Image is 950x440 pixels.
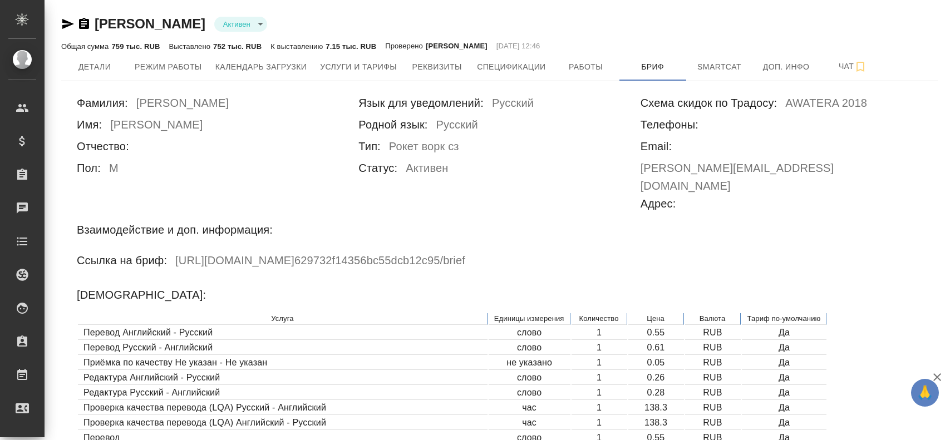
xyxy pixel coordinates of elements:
p: 759 тыс. RUB [111,42,160,51]
h6: Email: [641,137,672,155]
h6: [DEMOGRAPHIC_DATA]: [77,286,206,304]
td: Проверка качества перевода (LQA) Английский - Русский [78,416,488,430]
p: Проверено [385,41,426,52]
h6: Язык для уведомлений: [358,94,484,112]
td: Да [742,356,827,370]
h6: Тип: [358,137,381,155]
h6: М [109,159,119,181]
p: [PERSON_NAME] [426,41,488,52]
td: Приёмка по качеству Не указан - Не указан [78,356,488,370]
td: RUB [685,356,741,370]
p: Услуга [83,313,481,324]
h6: [PERSON_NAME] [110,116,203,137]
span: Чат [826,60,880,73]
h6: Пол: [77,159,101,177]
h6: Взаимодействие и доп. информация: [77,221,273,239]
h6: Активен [406,159,448,181]
td: слово [489,326,570,340]
h6: Ссылка на бриф: [77,251,167,269]
td: слово [489,371,570,385]
span: Детали [68,60,121,74]
h6: Фамилия: [77,94,128,112]
td: 0.26 [628,371,684,385]
td: 0.05 [628,356,684,370]
td: Перевод Русский - Английский [78,341,488,355]
td: Да [742,401,827,415]
td: 0.61 [628,341,684,355]
p: [DATE] 12:46 [496,41,540,52]
h6: Адрес: [641,195,676,212]
span: Доп. инфо [760,60,813,74]
h6: [PERSON_NAME] [136,94,229,116]
td: Проверка качества перевода (LQA) Русский - Английский [78,401,488,415]
span: Календарь загрузки [215,60,307,74]
button: 🙏 [911,379,939,407]
p: Количество [577,313,621,324]
span: Реквизиты [410,60,464,74]
td: 1 [572,416,627,430]
span: 🙏 [915,381,934,404]
h6: [URL][DOMAIN_NAME] 629732f14356bc55dcb12c95 /brief [175,251,465,273]
button: Скопировать ссылку для ЯМессенджера [61,17,75,31]
button: Активен [220,19,254,29]
p: Цена [634,313,678,324]
span: Работы [559,60,613,74]
p: К выставлению [270,42,326,51]
td: Да [742,341,827,355]
td: Да [742,386,827,400]
td: 1 [572,341,627,355]
span: Услуги и тарифы [320,60,397,74]
span: Бриф [626,60,680,74]
td: RUB [685,401,741,415]
h6: Схема скидок по Традосу: [641,94,777,112]
p: Общая сумма [61,42,111,51]
td: 1 [572,326,627,340]
p: Единицы измерения [494,313,564,324]
button: Скопировать ссылку [77,17,91,31]
svg: Подписаться [854,60,867,73]
td: RUB [685,341,741,355]
h6: Родной язык: [358,116,427,134]
td: слово [489,341,570,355]
td: не указано [489,356,570,370]
div: Активен [214,17,267,32]
td: Редактура Английский - Русский [78,371,488,385]
span: Спецификации [477,60,545,74]
p: Валюта [691,313,735,324]
td: 1 [572,401,627,415]
td: RUB [685,371,741,385]
td: RUB [685,416,741,430]
td: Редактура Русский - Английский [78,386,488,400]
td: час [489,401,570,415]
td: 1 [572,386,627,400]
td: 138.3 [628,416,684,430]
h6: Русский [492,94,534,116]
h6: Отчество: [77,137,129,155]
td: 0.55 [628,326,684,340]
h6: AWATERA 2018 [785,94,867,116]
h6: Телефоны: [641,116,698,134]
p: 752 тыс. RUB [213,42,262,51]
h6: Имя: [77,116,102,134]
td: Да [742,326,827,340]
h6: Русский [436,116,478,137]
p: 7.15 тыс. RUB [326,42,376,51]
a: [PERSON_NAME] [95,16,205,31]
p: Выставлено [169,42,214,51]
td: Да [742,371,827,385]
td: Да [742,416,827,430]
td: 0.28 [628,386,684,400]
td: RUB [685,326,741,340]
p: Тариф по-умолчанию [747,313,821,324]
td: 138.3 [628,401,684,415]
span: Smartcat [693,60,746,74]
span: Режим работы [135,60,202,74]
h6: Статус: [358,159,397,177]
td: 1 [572,371,627,385]
td: час [489,416,570,430]
td: слово [489,386,570,400]
td: 1 [572,356,627,370]
td: RUB [685,386,741,400]
h6: Рокет ворк сз [389,137,459,159]
td: Перевод Английский - Русский [78,326,488,340]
